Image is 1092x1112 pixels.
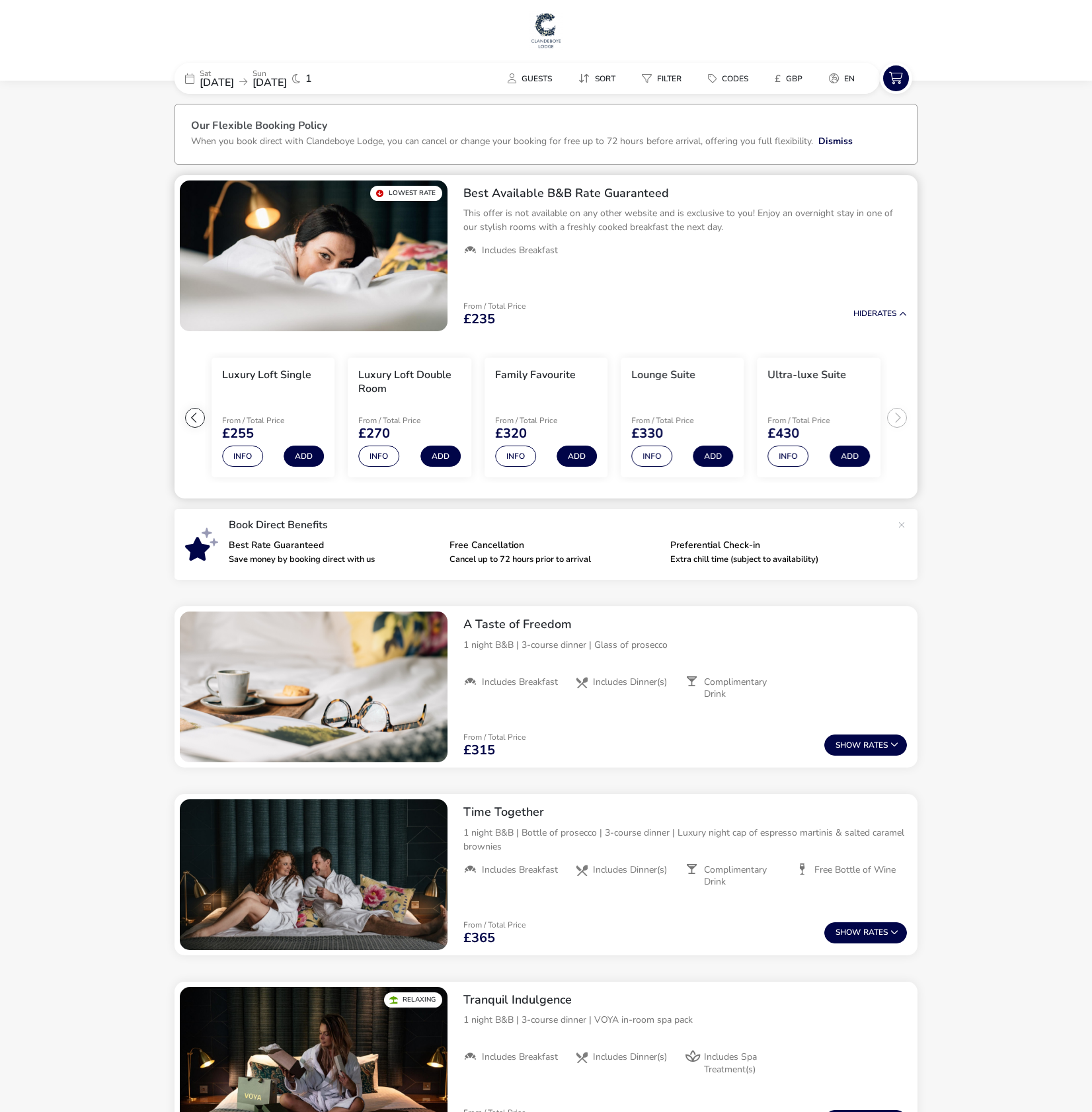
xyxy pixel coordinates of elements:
div: Sat[DATE]Sun[DATE]1 [175,63,373,94]
swiper-slide: 1 / 1 [180,180,448,331]
p: Best Rate Guaranteed [229,541,439,550]
span: Includes Dinner(s) [593,676,667,688]
h2: Tranquil Indulgence [463,992,907,1008]
button: £GBP [764,69,813,88]
button: Filter [631,69,692,88]
span: £270 [358,427,390,440]
span: Free Bottle of Wine [814,864,896,876]
button: Info [222,446,263,467]
button: Dismiss [818,134,853,148]
h3: Luxury Loft Single [222,368,311,382]
swiper-slide: 1 / 1 [180,612,448,762]
button: Add [420,446,461,467]
span: Filter [657,73,682,84]
span: £235 [463,313,495,326]
i: £ [775,72,781,85]
p: Cancel up to 72 hours prior to arrival [449,555,660,564]
swiper-slide: 6 / 7 [614,352,750,483]
h3: Ultra-luxe Suite [768,368,847,382]
span: Sort [595,73,615,84]
button: HideRates [853,309,907,318]
button: Info [358,446,399,467]
p: From / Total Price [631,417,725,424]
p: From / Total Price [358,417,452,424]
div: Lowest Rate [370,186,442,201]
button: Guests [497,69,563,88]
button: ShowRates [824,922,907,943]
h3: Lounge Suite [631,368,695,382]
span: £255 [222,427,254,440]
img: Main Website [529,11,563,50]
button: Add [557,446,597,467]
div: Best Available B&B Rate GuaranteedThis offer is not available on any other website and is exclusi... [453,175,917,268]
span: [DATE] [200,75,234,90]
p: From / Total Price [495,417,589,424]
div: A Taste of Freedom1 night B&B | 3-course dinner | Glass of proseccoIncludes BreakfastIncludes Din... [453,606,917,711]
button: ShowRates [824,735,907,756]
span: Includes Breakfast [482,676,558,688]
span: 1 [305,73,312,84]
p: 1 night B&B | 3-course dinner | VOYA in-room spa pack [463,1013,907,1027]
span: Includes Breakfast [482,245,558,257]
span: en [844,73,855,84]
p: From / Total Price [222,417,316,424]
span: £365 [463,932,495,945]
p: 1 night B&B | Bottle of prosecco | 3-course dinner | Luxury night cap of espresso martinis & salt... [463,826,907,854]
span: Includes Spa Treatment(s) [704,1051,786,1075]
span: Includes Breakfast [482,1051,558,1063]
naf-pibe-menu-bar-item: en [818,69,871,88]
span: £430 [768,427,800,440]
swiper-slide: 1 / 1 [180,799,448,950]
div: Tranquil Indulgence1 night B&B | 3-course dinner | VOYA in-room spa packIncludes BreakfastInclude... [453,982,917,1086]
p: From / Total Price [463,921,526,929]
button: en [818,69,865,88]
button: Add [284,446,324,467]
button: Add [830,446,870,467]
h2: A Taste of Freedom [463,617,907,632]
swiper-slide: 7 / 7 [751,352,887,483]
naf-pibe-menu-bar-item: Guests [497,69,568,88]
button: Codes [697,69,759,88]
p: Preferential Check-in [670,541,880,550]
span: Show [836,928,863,937]
swiper-slide: 5 / 7 [478,352,614,483]
span: Complimentary Drink [704,864,786,888]
naf-pibe-menu-bar-item: Codes [697,69,764,88]
button: Info [495,446,536,467]
h2: Best Available B&B Rate Guaranteed [463,186,907,201]
p: When you book direct with Clandeboye Lodge, you can cancel or change your booking for free up to ... [191,135,813,147]
p: Book Direct Benefits [229,520,891,530]
button: Info [768,446,809,467]
span: £315 [463,744,495,757]
div: Time Together1 night B&B | Bottle of prosecco | 3-course dinner | Luxury night cap of espresso ma... [453,794,917,898]
p: From / Total Price [463,733,526,741]
p: From / Total Price [463,302,526,310]
h2: Time Together [463,805,907,820]
span: Show [836,741,863,750]
naf-pibe-menu-bar-item: £GBP [764,69,818,88]
p: Sun [253,69,287,77]
p: Save money by booking direct with us [229,555,439,564]
span: GBP [786,73,802,84]
p: Sat [200,69,234,77]
naf-pibe-menu-bar-item: Sort [568,69,631,88]
p: Free Cancellation [449,541,660,550]
p: From / Total Price [768,417,862,424]
button: Sort [568,69,626,88]
span: Includes Breakfast [482,864,558,876]
naf-pibe-menu-bar-item: Filter [631,69,697,88]
button: Add [693,446,734,467]
span: [DATE] [253,75,287,90]
span: £330 [631,427,663,440]
span: Complimentary Drink [704,676,786,700]
span: Includes Dinner(s) [593,864,667,876]
h3: Luxury Loft Double Room [358,368,460,396]
div: Relaxing [384,992,442,1008]
span: Includes Dinner(s) [593,1051,667,1063]
button: Info [631,446,672,467]
p: This offer is not available on any other website and is exclusive to you! Enjoy an overnight stay... [463,206,907,234]
span: Hide [853,308,872,319]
